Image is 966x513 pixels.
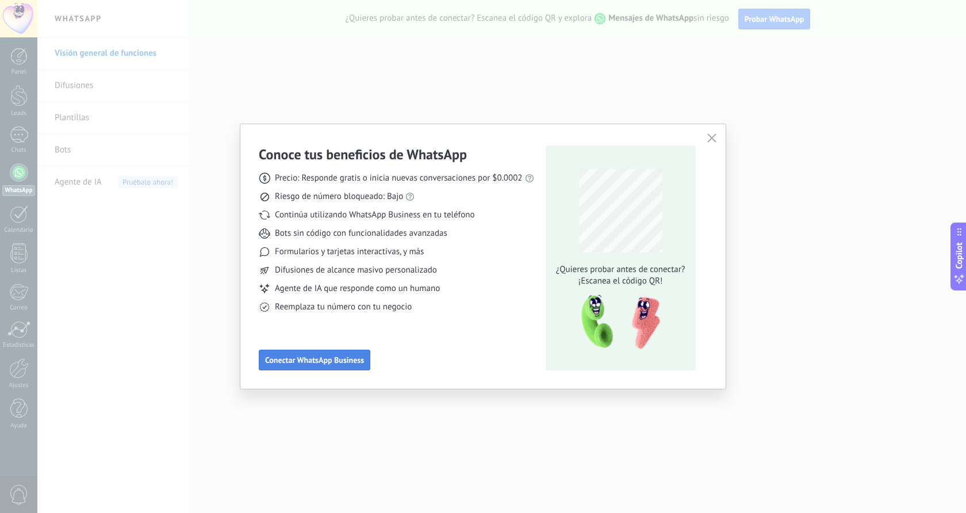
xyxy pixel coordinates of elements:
span: Formularios y tarjetas interactivas, y más [275,246,424,258]
span: ¿Quieres probar antes de conectar? [553,264,688,275]
span: Continúa utilizando WhatsApp Business en tu teléfono [275,209,474,221]
span: Difusiones de alcance masivo personalizado [275,265,437,276]
span: Agente de IA que responde como un humano [275,283,440,294]
span: Conectar WhatsApp Business [265,356,364,364]
span: Riesgo de número bloqueado: Bajo [275,191,403,202]
span: ¡Escanea el código QR! [553,275,688,287]
img: qr-pic-1x.png [572,292,662,353]
span: Precio: Responde gratis o inicia nuevas conversaciones por $0.0002 [275,173,523,184]
button: Conectar WhatsApp Business [259,350,370,370]
span: Copilot [953,243,965,269]
span: Reemplaza tu número con tu negocio [275,301,412,313]
span: Bots sin código con funcionalidades avanzadas [275,228,447,239]
h3: Conoce tus beneficios de WhatsApp [259,146,467,163]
